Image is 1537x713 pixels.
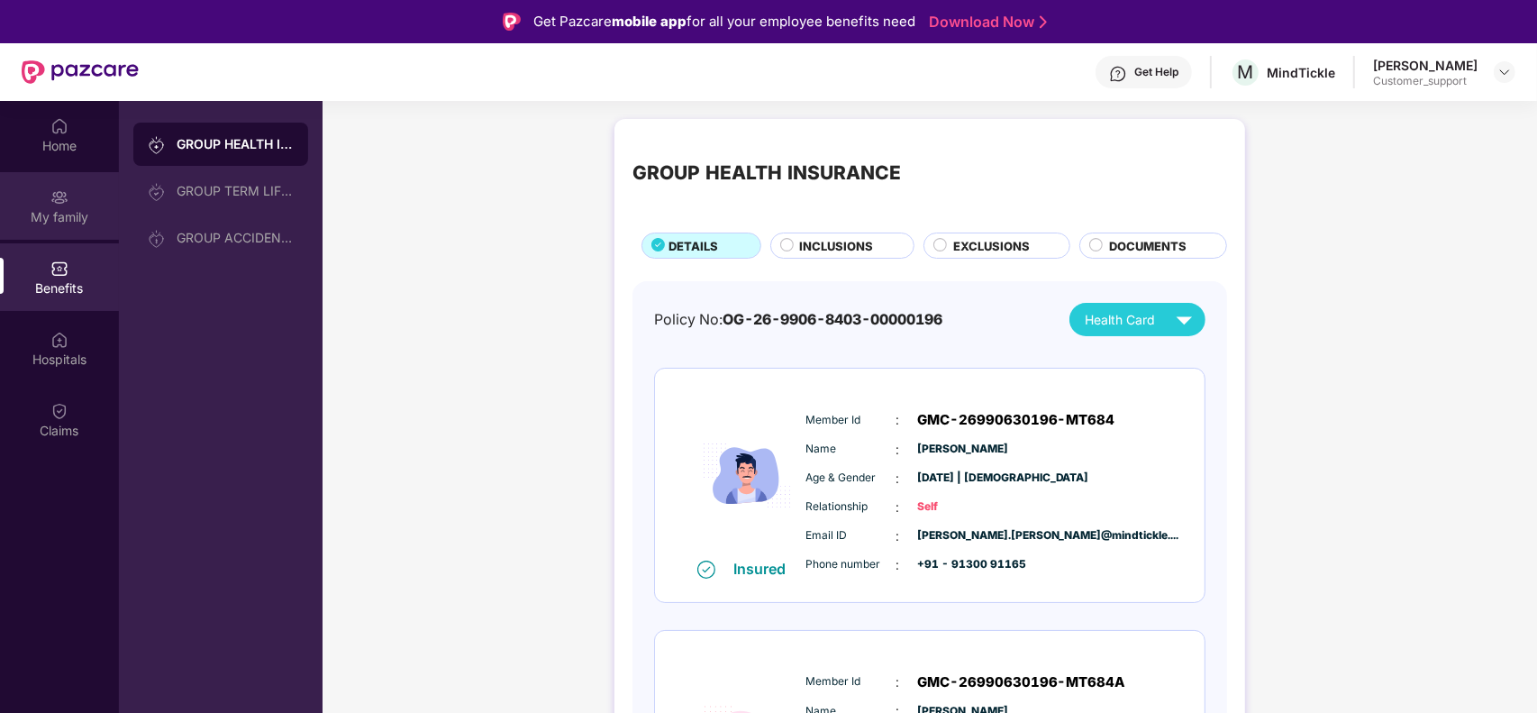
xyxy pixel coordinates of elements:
span: [PERSON_NAME] [917,441,1007,458]
span: EXCLUSIONS [953,237,1030,255]
a: Download Now [929,13,1041,32]
img: svg+xml;base64,PHN2ZyB3aWR0aD0iMjAiIGhlaWdodD0iMjAiIHZpZXdCb3g9IjAgMCAyMCAyMCIgZmlsbD0ibm9uZSIgeG... [148,136,166,154]
span: GMC-26990630196-MT684 [917,409,1115,431]
span: Age & Gender [805,470,896,487]
span: Member Id [805,673,896,690]
img: svg+xml;base64,PHN2ZyB3aWR0aD0iMjAiIGhlaWdodD0iMjAiIHZpZXdCb3g9IjAgMCAyMCAyMCIgZmlsbD0ibm9uZSIgeG... [148,230,166,248]
span: DOCUMENTS [1109,237,1187,255]
div: Insured [733,560,796,578]
div: GROUP HEALTH INSURANCE [632,159,901,188]
img: Stroke [1040,13,1047,32]
img: svg+xml;base64,PHN2ZyB4bWxucz0iaHR0cDovL3d3dy53My5vcmcvMjAwMC9zdmciIHdpZHRoPSIxNiIgaGVpZ2h0PSIxNi... [697,561,715,579]
div: GROUP HEALTH INSURANCE [177,135,294,153]
span: [PERSON_NAME].[PERSON_NAME]@mindtickle.... [917,527,1007,544]
span: Phone number [805,556,896,573]
span: +91 - 91300 91165 [917,556,1007,573]
span: : [896,555,899,575]
strong: mobile app [612,13,687,30]
button: Health Card [1069,303,1205,336]
span: : [896,410,899,430]
div: GROUP ACCIDENTAL INSURANCE [177,231,294,245]
span: Self [917,498,1007,516]
img: New Pazcare Logo [22,60,139,84]
div: GROUP TERM LIFE INSURANCE [177,184,294,198]
img: svg+xml;base64,PHN2ZyBpZD0iSG9zcGl0YWxzIiB4bWxucz0iaHR0cDovL3d3dy53My5vcmcvMjAwMC9zdmciIHdpZHRoPS... [50,331,68,349]
span: Relationship [805,498,896,516]
span: : [896,672,899,692]
img: svg+xml;base64,PHN2ZyB3aWR0aD0iMjAiIGhlaWdodD0iMjAiIHZpZXdCb3g9IjAgMCAyMCAyMCIgZmlsbD0ibm9uZSIgeG... [148,183,166,201]
span: M [1238,61,1254,83]
div: MindTickle [1267,64,1335,81]
span: DETAILS [668,237,718,255]
img: svg+xml;base64,PHN2ZyB4bWxucz0iaHR0cDovL3d3dy53My5vcmcvMjAwMC9zdmciIHZpZXdCb3g9IjAgMCAyNCAyNCIgd2... [1169,304,1200,335]
span: GMC-26990630196-MT684A [917,672,1126,693]
span: INCLUSIONS [800,237,874,255]
img: Logo [503,13,521,31]
span: Name [805,441,896,458]
img: svg+xml;base64,PHN2ZyBpZD0iQmVuZWZpdHMiIHhtbG5zPSJodHRwOi8vd3d3LnczLm9yZy8yMDAwL3N2ZyIgd2lkdGg9Ij... [50,260,68,278]
span: Health Card [1085,310,1155,330]
img: svg+xml;base64,PHN2ZyBpZD0iSGVscC0zMngzMiIgeG1sbnM9Imh0dHA6Ly93d3cudzMub3JnLzIwMDAvc3ZnIiB3aWR0aD... [1109,65,1127,83]
span: : [896,498,899,517]
div: [PERSON_NAME] [1373,57,1478,74]
img: svg+xml;base64,PHN2ZyBpZD0iRHJvcGRvd24tMzJ4MzIiIHhtbG5zPSJodHRwOi8vd3d3LnczLm9yZy8yMDAwL3N2ZyIgd2... [1497,65,1512,79]
span: Email ID [805,527,896,544]
span: OG-26-9906-8403-00000196 [723,311,942,328]
div: Policy No: [654,308,942,331]
span: : [896,469,899,489]
span: Member Id [805,412,896,429]
div: Customer_support [1373,74,1478,88]
span: : [896,526,899,546]
div: Get Help [1134,65,1178,79]
div: Get Pazcare for all your employee benefits need [533,11,915,32]
img: icon [693,392,801,559]
img: svg+xml;base64,PHN2ZyB3aWR0aD0iMjAiIGhlaWdodD0iMjAiIHZpZXdCb3g9IjAgMCAyMCAyMCIgZmlsbD0ibm9uZSIgeG... [50,188,68,206]
img: svg+xml;base64,PHN2ZyBpZD0iQ2xhaW0iIHhtbG5zPSJodHRwOi8vd3d3LnczLm9yZy8yMDAwL3N2ZyIgd2lkdGg9IjIwIi... [50,402,68,420]
span: : [896,440,899,460]
span: [DATE] | [DEMOGRAPHIC_DATA] [917,470,1007,487]
img: svg+xml;base64,PHN2ZyBpZD0iSG9tZSIgeG1sbnM9Imh0dHA6Ly93d3cudzMub3JnLzIwMDAvc3ZnIiB3aWR0aD0iMjAiIG... [50,117,68,135]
